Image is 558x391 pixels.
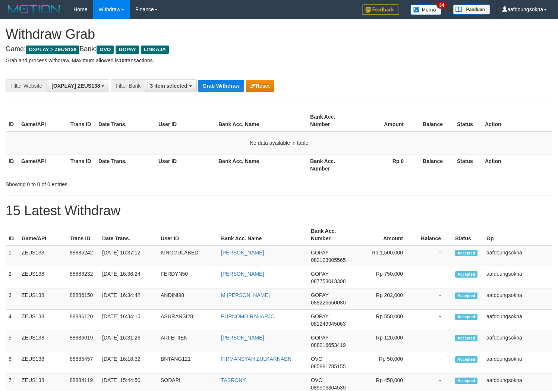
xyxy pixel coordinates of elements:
td: 2 [6,267,19,288]
span: Accepted [455,271,477,278]
a: M [PERSON_NAME] [221,292,270,298]
th: Game/API [18,154,67,175]
td: [DATE] 16:31:26 [99,331,158,352]
th: Trans ID [67,224,99,245]
span: Copy 085881785155 to clipboard [311,363,346,369]
th: Game/API [19,224,67,245]
span: Accepted [455,335,477,341]
th: Bank Acc. Number [308,224,357,245]
td: Rp 750,000 [357,267,414,288]
td: No data available in table [6,131,552,154]
td: [DATE] 16:36:24 [99,267,158,288]
td: Rp 120,000 [357,331,414,352]
th: Bank Acc. Number [307,110,356,131]
th: User ID [155,110,215,131]
th: Trans ID [67,110,95,131]
td: aafdoungsokna [483,245,552,267]
button: 3 item selected [145,79,196,92]
td: ANDINI98 [158,288,218,310]
th: Balance [415,110,454,131]
th: Amount [357,224,414,245]
th: Date Trans. [95,154,155,175]
span: GOPAY [311,335,328,341]
th: Date Trans. [99,224,158,245]
span: GOPAY [116,46,139,54]
td: - [414,352,452,373]
th: Date Trans. [95,110,155,131]
td: - [414,267,452,288]
td: Rp 550,000 [357,310,414,331]
td: aafdoungsokna [483,352,552,373]
span: Accepted [455,293,477,299]
img: Feedback.jpg [362,4,399,15]
span: Accepted [455,314,477,320]
th: Amount [356,110,415,131]
span: GOPAY [311,271,328,277]
td: 88886120 [67,310,99,331]
td: - [414,331,452,352]
td: 88886019 [67,331,99,352]
span: GOPAY [311,292,328,298]
span: OVO [311,356,322,362]
th: Status [454,154,482,175]
td: KINGGULABED [158,245,218,267]
td: Rp 50,000 [357,352,414,373]
span: OXPLAY > ZEUS138 [26,46,79,54]
div: Filter Bank [111,79,145,92]
span: Copy 082123905565 to clipboard [311,257,346,263]
h4: Game: Bank: [6,46,552,53]
th: ID [6,154,18,175]
button: Grab Withdraw [198,80,244,92]
span: OVO [311,377,322,383]
a: [PERSON_NAME] [221,250,264,256]
span: [OXPLAY] ZEUS138 [51,83,100,89]
span: LINKAJA [141,46,169,54]
td: ZEUS138 [19,288,67,310]
td: 88886232 [67,267,99,288]
strong: 10 [119,57,124,63]
span: Accepted [455,250,477,256]
td: ZEUS138 [19,245,67,267]
th: Action [482,110,552,131]
td: 4 [6,310,19,331]
img: Button%20Memo.svg [410,4,442,15]
th: Rp 0 [356,154,415,175]
span: Accepted [455,378,477,384]
th: Balance [414,224,452,245]
th: Op [483,224,552,245]
td: ZEUS138 [19,331,67,352]
td: ARIIEFIIEN [158,331,218,352]
th: Game/API [18,110,67,131]
span: GOPAY [311,313,328,319]
div: Filter Website [6,79,47,92]
th: Action [482,154,552,175]
td: 6 [6,352,19,373]
span: Copy 087758013308 to clipboard [311,278,346,284]
td: BNTANG121 [158,352,218,373]
th: ID [6,110,18,131]
td: FERDYN50 [158,267,218,288]
td: 3 [6,288,19,310]
td: 88886150 [67,288,99,310]
th: User ID [155,154,215,175]
th: Bank Acc. Name [218,224,308,245]
th: User ID [158,224,218,245]
span: Copy 088226650080 to clipboard [311,300,346,306]
td: - [414,288,452,310]
th: Trans ID [67,154,95,175]
td: - [414,245,452,267]
td: ZEUS138 [19,310,67,331]
h1: 15 Latest Withdraw [6,203,552,218]
td: Rp 1,500,000 [357,245,414,267]
span: GOPAY [311,250,328,256]
td: [DATE] 16:34:42 [99,288,158,310]
th: Status [454,110,482,131]
td: 88885457 [67,352,99,373]
a: [PERSON_NAME] [221,335,264,341]
th: ID [6,224,19,245]
td: ASURANSI28 [158,310,218,331]
th: Bank Acc. Name [215,154,307,175]
a: TASRONY [221,377,246,383]
td: ZEUS138 [19,267,67,288]
th: Bank Acc. Number [307,154,356,175]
